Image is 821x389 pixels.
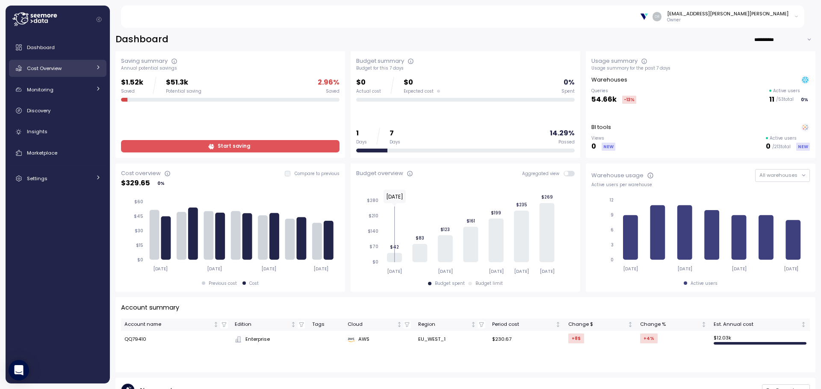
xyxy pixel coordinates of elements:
tspan: [DATE] [623,266,638,272]
div: Budget spent [435,281,465,287]
div: Not sorted [396,322,402,328]
p: / 53 total [776,97,794,102]
p: 2.96 % [318,77,340,88]
tspan: [DATE] [314,266,329,272]
p: Views [591,135,615,141]
p: BI tools [591,123,611,132]
th: Account nameNot sorted [121,319,231,331]
p: 11 [769,94,774,105]
div: +4 % [640,333,658,343]
div: Actual cost [356,88,381,94]
tspan: $45 [134,214,143,219]
div: NEW [796,143,810,151]
p: $0 [356,77,381,88]
div: Change $ [568,321,626,328]
tspan: $269 [541,194,552,200]
div: Usage summary [591,57,638,65]
td: $230.67 [489,331,565,348]
tspan: 3 [611,242,614,248]
div: Potential saving [166,88,201,94]
img: 499001cd1bdc1216dde1ec8c15af40e6 [653,12,662,21]
p: $0 [404,77,440,88]
tspan: [DATE] [489,269,504,274]
div: NEW [602,143,615,151]
a: Dashboard [9,39,106,56]
a: Insights [9,123,106,140]
p: Compare to previous [295,171,340,177]
td: EU_WEST_1 [414,331,488,348]
tspan: 0 [611,257,614,263]
th: Est. Annual costNot sorted [710,319,810,331]
th: EditionNot sorted [231,319,308,331]
a: Settings [9,170,106,187]
a: Marketplace [9,144,106,161]
tspan: $0 [137,257,143,263]
div: Passed [558,139,575,145]
div: Est. Annual cost [714,321,799,328]
div: Warehouse usage [591,171,644,180]
div: Spent [561,88,575,94]
div: Saved [121,88,143,94]
tspan: $30 [135,228,143,234]
tspan: $161 [467,218,475,224]
tspan: $70 [369,244,378,249]
div: AWS [348,336,411,343]
a: Discovery [9,102,106,119]
div: Cost [249,281,259,287]
tspan: 6 [611,227,614,233]
tspan: $0 [372,259,378,265]
div: Not sorted [800,322,806,328]
div: Budget overview [356,169,403,178]
td: QQ79410 [121,331,231,348]
p: 1 [356,128,367,139]
tspan: $83 [416,235,424,241]
tspan: [DATE] [387,269,402,274]
img: 66701683c6d4cd7db1da4f8d.PNG [640,12,649,21]
th: Change $Not sorted [564,319,636,331]
p: Warehouses [591,76,627,84]
a: Monitoring [9,81,106,98]
span: Expected cost [404,88,434,94]
p: 0 % [564,77,575,88]
p: 14.29 % [550,128,575,139]
div: 0 % [799,96,810,104]
div: Edition [235,321,289,328]
h2: Dashboard [115,33,168,46]
div: Budget limit [475,281,503,287]
p: 54.66k [591,94,617,105]
tspan: [DATE] [262,266,277,272]
div: Not sorted [555,322,561,328]
span: Settings [27,175,47,182]
tspan: $140 [368,228,378,234]
tspan: $60 [134,199,143,205]
div: Not sorted [627,322,633,328]
p: $51.3k [166,77,201,88]
th: RegionNot sorted [414,319,488,331]
div: Active users per warehouse [591,182,810,188]
tspan: [DATE] [153,266,168,272]
tspan: [DATE] [514,269,529,274]
tspan: $199 [491,210,501,216]
p: 0 [591,141,596,152]
div: Account name [124,321,212,328]
tspan: [DATE] [540,269,555,274]
p: 0 [766,141,771,152]
div: Cloud [348,321,395,328]
div: Not sorted [290,322,296,328]
div: Not sorted [470,322,476,328]
span: Insights [27,128,47,135]
div: Saving summary [121,57,168,65]
span: Marketplace [27,149,57,156]
div: 0 % [156,180,166,187]
p: Account summary [121,303,179,313]
span: Dashboard [27,44,55,51]
tspan: $42 [390,244,399,250]
span: Aggregated view [522,171,564,176]
div: Active users [691,281,718,287]
p: $1.52k [121,77,143,88]
tspan: $210 [369,213,378,219]
button: All warehouses [755,169,810,181]
tspan: 9 [611,212,614,218]
div: Period cost [492,321,554,328]
a: Cost Overview [9,60,106,77]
